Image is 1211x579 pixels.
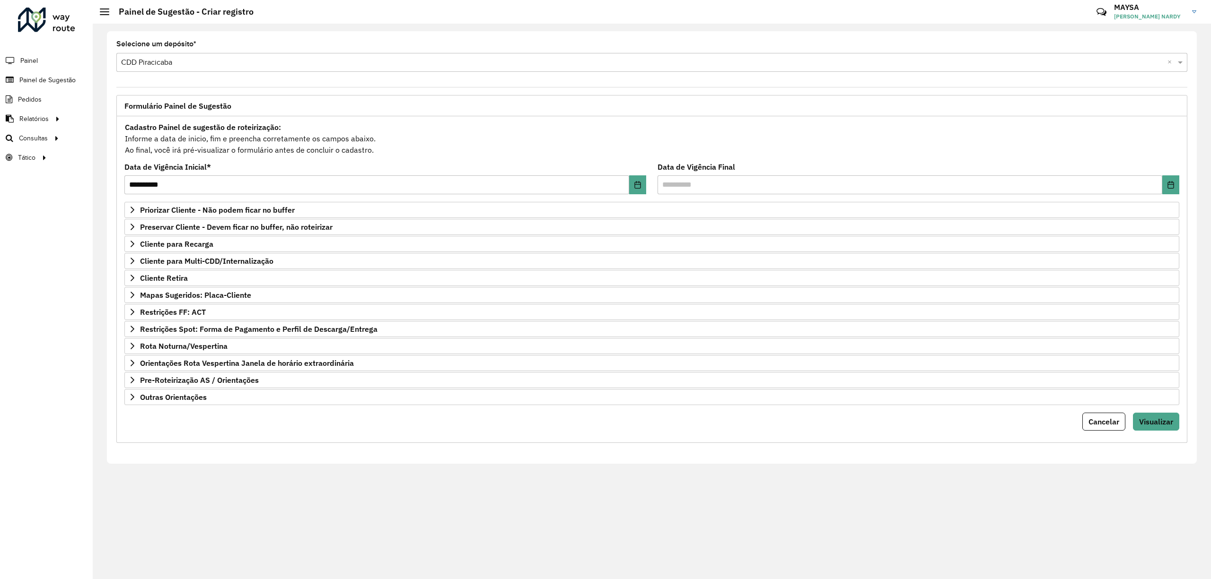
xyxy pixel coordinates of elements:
span: Restrições FF: ACT [140,308,206,316]
a: Outras Orientações [124,389,1179,405]
span: Formulário Painel de Sugestão [124,102,231,110]
a: Cliente para Multi-CDD/Internalização [124,253,1179,269]
span: Mapas Sugeridos: Placa-Cliente [140,291,251,299]
a: Priorizar Cliente - Não podem ficar no buffer [124,202,1179,218]
label: Selecione um depósito [116,38,196,50]
a: Restrições FF: ACT [124,304,1179,320]
strong: Cadastro Painel de sugestão de roteirização: [125,122,281,132]
span: Cliente Retira [140,274,188,282]
span: Restrições Spot: Forma de Pagamento e Perfil de Descarga/Entrega [140,325,377,333]
span: Cliente para Recarga [140,240,213,248]
span: Outras Orientações [140,393,207,401]
a: Orientações Rota Vespertina Janela de horário extraordinária [124,355,1179,371]
h3: MAYSA [1114,3,1185,12]
span: Relatórios [19,114,49,124]
span: Visualizar [1139,417,1173,426]
button: Choose Date [1162,175,1179,194]
button: Visualizar [1133,413,1179,431]
a: Rota Noturna/Vespertina [124,338,1179,354]
span: Priorizar Cliente - Não podem ficar no buffer [140,206,295,214]
span: Consultas [19,133,48,143]
h2: Painel de Sugestão - Criar registro [109,7,254,17]
span: Rota Noturna/Vespertina [140,342,228,350]
span: Painel de Sugestão [19,75,76,85]
label: Data de Vigência Final [658,161,735,173]
div: Informe a data de inicio, fim e preencha corretamente os campos abaixo. Ao final, você irá pré-vi... [124,121,1179,156]
span: Orientações Rota Vespertina Janela de horário extraordinária [140,359,354,367]
a: Cliente para Recarga [124,236,1179,252]
span: Tático [18,153,35,163]
span: Pedidos [18,95,42,104]
button: Choose Date [629,175,646,194]
span: Pre-Roteirização AS / Orientações [140,376,259,384]
a: Pre-Roteirização AS / Orientações [124,372,1179,388]
a: Contato Rápido [1091,2,1112,22]
a: Cliente Retira [124,270,1179,286]
span: [PERSON_NAME] NARDY [1114,12,1185,21]
span: Preservar Cliente - Devem ficar no buffer, não roteirizar [140,223,333,231]
a: Restrições Spot: Forma de Pagamento e Perfil de Descarga/Entrega [124,321,1179,337]
a: Mapas Sugeridos: Placa-Cliente [124,287,1179,303]
span: Cancelar [1088,417,1119,426]
a: Preservar Cliente - Devem ficar no buffer, não roteirizar [124,219,1179,235]
span: Cliente para Multi-CDD/Internalização [140,257,273,265]
button: Cancelar [1082,413,1125,431]
span: Clear all [1167,57,1176,68]
label: Data de Vigência Inicial [124,161,211,173]
span: Painel [20,56,38,66]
